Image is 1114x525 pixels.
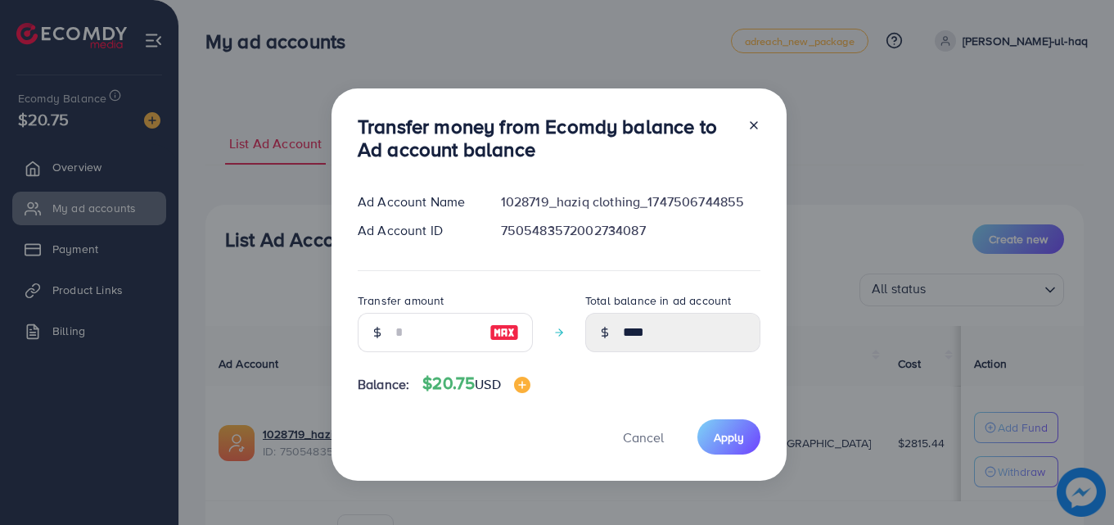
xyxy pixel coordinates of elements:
div: 7505483572002734087 [488,221,773,240]
span: USD [475,375,500,393]
h4: $20.75 [422,373,530,394]
span: Balance: [358,375,409,394]
button: Cancel [602,419,684,455]
div: Ad Account Name [345,192,488,211]
img: image [514,377,530,393]
label: Transfer amount [358,292,444,309]
div: Ad Account ID [345,221,488,240]
span: Cancel [623,428,664,446]
img: image [489,323,519,342]
span: Apply [714,429,744,446]
h3: Transfer money from Ecomdy balance to Ad account balance [358,115,734,162]
div: 1028719_haziq clothing_1747506744855 [488,192,773,211]
button: Apply [697,419,760,455]
label: Total balance in ad account [585,292,731,309]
